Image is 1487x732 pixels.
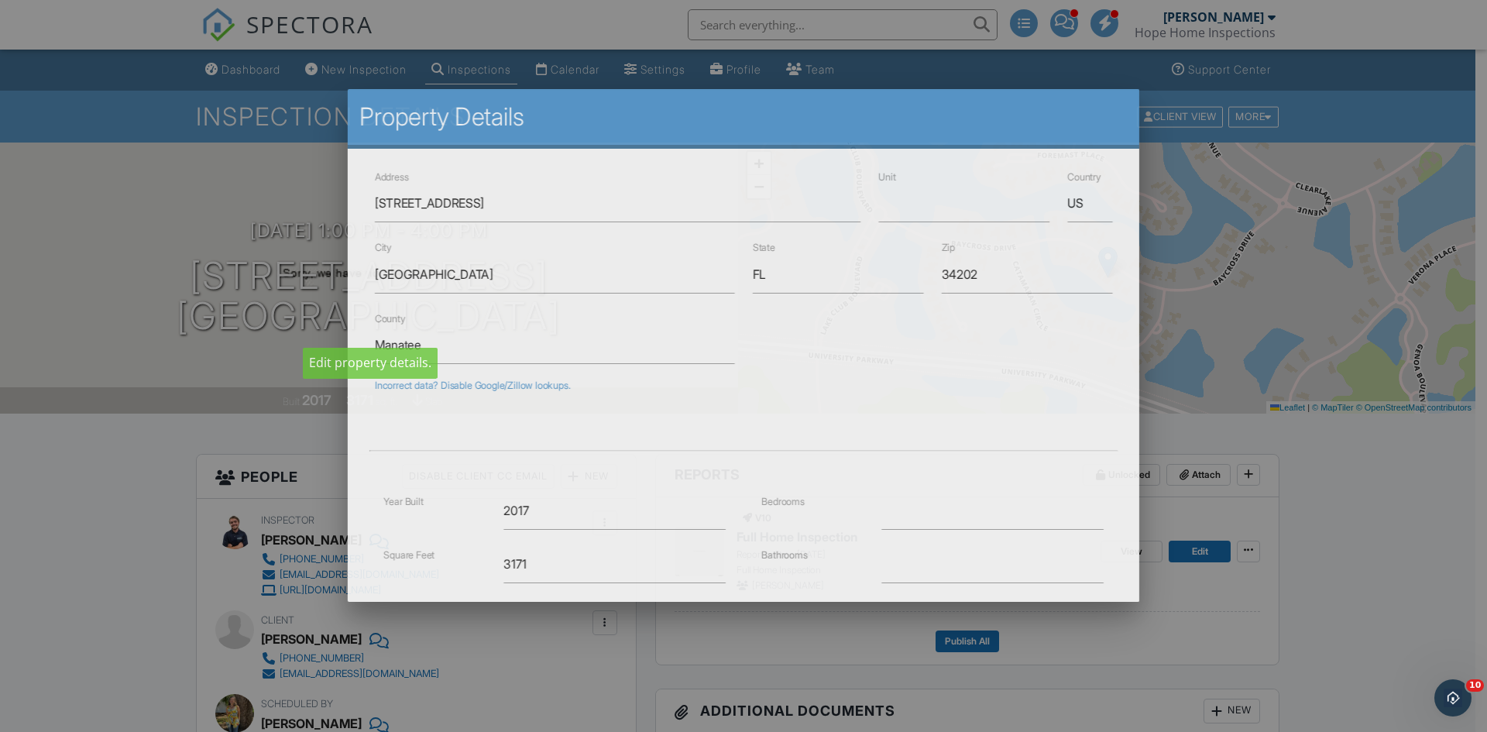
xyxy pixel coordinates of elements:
[359,101,1127,132] h2: Property Details
[1466,679,1484,692] span: 10
[383,548,434,560] label: Square Feet
[761,548,807,560] label: Bathrooms
[375,380,1113,392] div: Incorrect data? Disable Google/Zillow lookups.
[375,242,392,253] label: City
[375,313,406,325] label: County
[878,171,895,183] label: Unit
[1434,679,1472,717] iframe: Intercom live chat
[375,171,409,183] label: Address
[942,242,955,253] label: Zip
[383,495,423,507] label: Year Built
[761,495,804,507] label: Bedrooms
[753,242,775,253] label: State
[1067,171,1101,183] label: Country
